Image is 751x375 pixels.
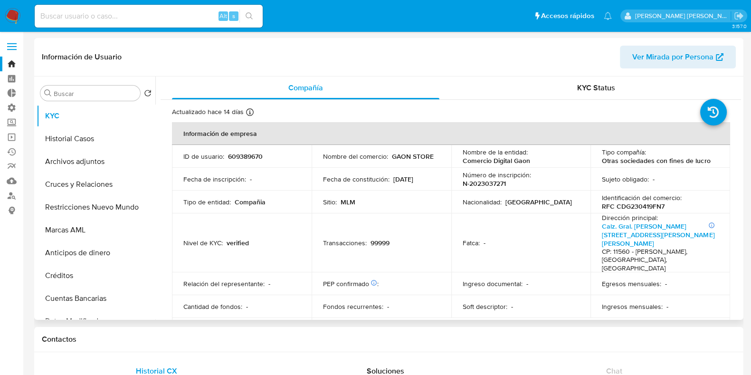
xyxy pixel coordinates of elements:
p: Comercio Digital Gaon [463,156,530,165]
p: GAON STORE [392,152,434,161]
p: verified [227,239,249,247]
p: Soft descriptor : [463,302,507,311]
p: Compañia [235,198,266,206]
p: Egresos mensuales : [602,279,661,288]
a: Calz. Gral. [PERSON_NAME][STREET_ADDRESS][PERSON_NAME][PERSON_NAME] [602,221,714,248]
p: - [387,302,389,311]
button: Datos Modificados [37,310,155,333]
p: Cantidad de fondos : [183,302,242,311]
p: ID de usuario : [183,152,224,161]
p: Nivel de KYC : [183,239,223,247]
p: Fatca : [463,239,480,247]
button: Restricciones Nuevo Mundo [37,196,155,219]
a: Notificaciones [604,12,612,20]
h4: CP: 11560 - [PERSON_NAME], [GEOGRAPHIC_DATA], [GEOGRAPHIC_DATA] [602,248,715,273]
p: Fecha de constitución : [323,175,390,183]
p: Nombre del comercio : [323,152,388,161]
p: Nombre de la entidad : [463,148,528,156]
span: KYC Status [577,82,615,93]
button: Marcas AML [37,219,155,241]
p: 99999 [371,239,390,247]
p: Dirección principal : [602,213,658,222]
span: Alt [219,11,227,20]
p: Número de inscripción : [463,171,531,179]
button: Créditos [37,264,155,287]
p: - [511,302,513,311]
p: Relación del representante : [183,279,265,288]
p: 609389670 [228,152,263,161]
p: N-2023037271 [463,179,506,188]
p: Ingreso documental : [463,279,523,288]
button: Buscar [44,89,52,97]
p: daniela.lagunesrodriguez@mercadolibre.com.mx [635,11,731,20]
p: - [268,279,270,288]
button: Archivos adjuntos [37,150,155,173]
p: Tipo de entidad : [183,198,231,206]
button: Ver Mirada por Persona [620,46,736,68]
p: PEP confirmado : [323,279,379,288]
button: Historial Casos [37,127,155,150]
span: Compañía [288,82,323,93]
button: Volver al orden por defecto [144,89,152,100]
p: - [665,279,667,288]
p: Otras sociedades con fines de lucro [602,156,710,165]
p: - [526,279,528,288]
p: Identificación del comercio : [602,193,682,202]
p: Actualizado hace 14 días [172,107,244,116]
input: Buscar [54,89,136,98]
button: search-icon [239,10,259,23]
p: MLM [341,198,355,206]
span: Accesos rápidos [541,11,594,21]
p: - [246,302,248,311]
button: Cruces y Relaciones [37,173,155,196]
button: KYC [37,105,155,127]
p: Ingresos mensuales : [602,302,663,311]
p: Fondos recurrentes : [323,302,383,311]
p: [DATE] [393,175,413,183]
th: Información de empresa [172,122,730,145]
h1: Contactos [42,335,736,344]
p: Transacciones : [323,239,367,247]
button: Cuentas Bancarias [37,287,155,310]
p: RFC CDG230419FN7 [602,202,665,211]
p: [GEOGRAPHIC_DATA] [505,198,572,206]
p: Régimen de capital : [323,318,380,327]
p: Sujeto obligado : [602,175,649,183]
p: - [666,302,668,311]
h1: Información de Usuario [42,52,122,62]
button: Anticipos de dinero [37,241,155,264]
span: Ver Mirada por Persona [632,46,713,68]
p: - [484,239,485,247]
p: Tipo compañía : [602,148,646,156]
p: Fecha de inscripción : [183,175,246,183]
input: Buscar usuario o caso... [35,10,263,22]
p: - [250,175,252,183]
a: Salir [734,11,744,21]
p: Sitio : [323,198,337,206]
p: Nacionalidad : [463,198,502,206]
p: - [653,175,655,183]
span: s [232,11,235,20]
